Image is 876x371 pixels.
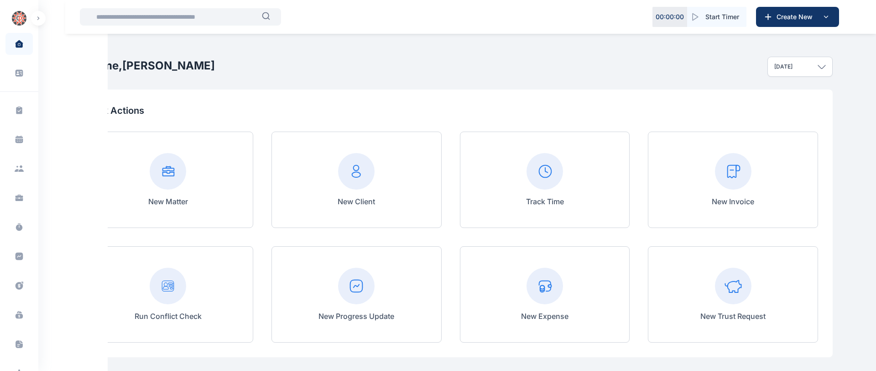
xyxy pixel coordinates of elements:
[521,311,568,322] p: New Expense
[135,311,202,322] p: Run Conflict Check
[68,58,215,73] h2: Welcome, [PERSON_NAME]
[656,12,684,21] p: 00 : 00 : 00
[700,311,766,322] p: New Trust Request
[705,12,739,21] span: Start Timer
[773,12,820,21] span: Create New
[318,311,394,322] p: New Progress Update
[526,196,564,207] p: Track Time
[712,196,754,207] p: New Invoice
[774,63,793,70] p: [DATE]
[756,7,839,27] button: Create New
[338,196,375,207] p: New Client
[83,104,818,117] p: Quick Actions
[148,196,188,207] p: New Matter
[687,7,746,27] button: Start Timer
